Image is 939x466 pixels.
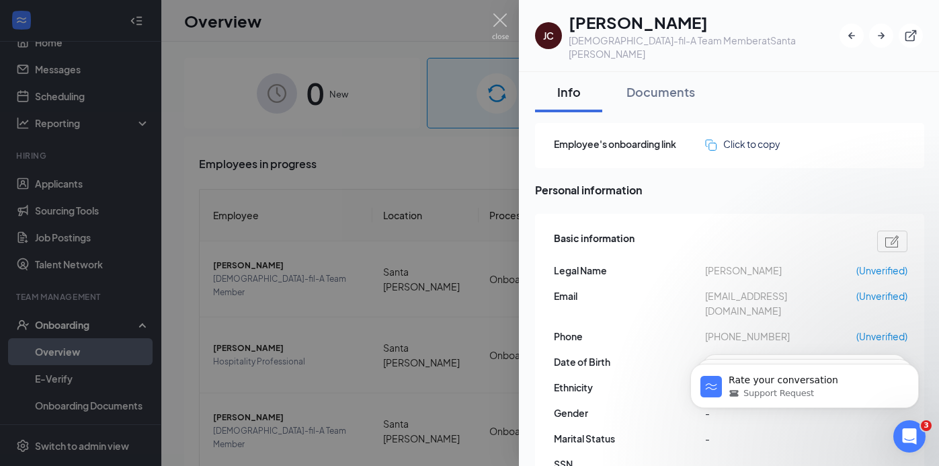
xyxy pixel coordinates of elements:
h1: [PERSON_NAME] [569,11,840,34]
span: Ethnicity [554,380,705,395]
span: Marital Status [554,431,705,446]
iframe: Intercom live chat [893,420,926,453]
div: JC [543,29,554,42]
img: click-to-copy.71757273a98fde459dfc.svg [705,139,717,151]
div: [DEMOGRAPHIC_DATA]-fil-A Team Member at Santa [PERSON_NAME] [569,34,840,61]
span: [PHONE_NUMBER] [705,329,856,344]
span: - [705,431,856,446]
div: Info [548,83,589,100]
span: Basic information [554,231,635,252]
span: Date of Birth [554,354,705,369]
span: Personal information [535,182,924,198]
span: Employee's onboarding link [554,137,705,151]
button: ExternalLink [899,24,923,48]
span: Gender [554,405,705,420]
button: Click to copy [705,137,780,151]
iframe: Intercom notifications message [670,336,939,430]
span: [EMAIL_ADDRESS][DOMAIN_NAME] [705,288,856,318]
span: (Unverified) [856,288,907,303]
svg: ArrowRight [874,29,888,42]
button: ArrowLeftNew [840,24,864,48]
span: (Unverified) [856,329,907,344]
svg: ExternalLink [904,29,917,42]
span: Email [554,288,705,303]
svg: ArrowLeftNew [845,29,858,42]
span: (Unverified) [856,263,907,278]
span: Phone [554,329,705,344]
button: ArrowRight [869,24,893,48]
span: [PERSON_NAME] [705,263,856,278]
span: 3 [921,420,932,431]
div: Documents [626,83,695,100]
span: Legal Name [554,263,705,278]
